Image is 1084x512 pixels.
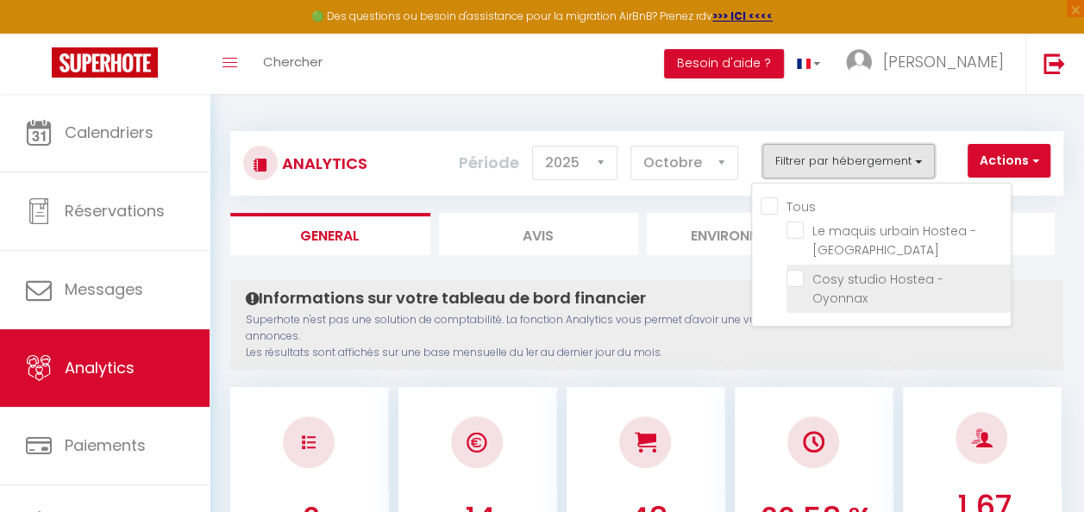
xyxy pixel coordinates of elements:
li: General [230,213,430,255]
img: Super Booking [52,47,158,78]
a: >>> ICI <<<< [712,9,773,23]
span: Analytics [65,357,135,378]
span: Messages [65,278,143,300]
img: NO IMAGE [302,435,316,449]
h3: Analytics [278,144,367,183]
h4: Informations sur votre tableau de bord financier [246,289,1048,308]
button: Actions [968,144,1050,178]
p: Superhote n'est pas une solution de comptabilité. La fonction Analytics vous permet d'avoir une v... [246,312,1048,361]
span: Paiements [65,434,146,456]
span: Calendriers [65,122,154,143]
span: [PERSON_NAME] [883,51,1004,72]
span: Cosy studio Hostea - Oyonnax [812,271,943,307]
span: Chercher [263,53,323,71]
img: logout [1043,53,1065,74]
button: Besoin d'aide ? [664,49,784,78]
li: Avis [439,213,639,255]
img: ... [846,49,872,75]
a: ... [PERSON_NAME] [833,34,1025,94]
span: Réservations [65,200,165,222]
label: Période [459,144,519,182]
button: Filtrer par hébergement [762,144,935,178]
a: Chercher [250,34,335,94]
li: Environnement [647,213,847,255]
span: Le maquis urbain Hostea - [GEOGRAPHIC_DATA] [812,222,976,259]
